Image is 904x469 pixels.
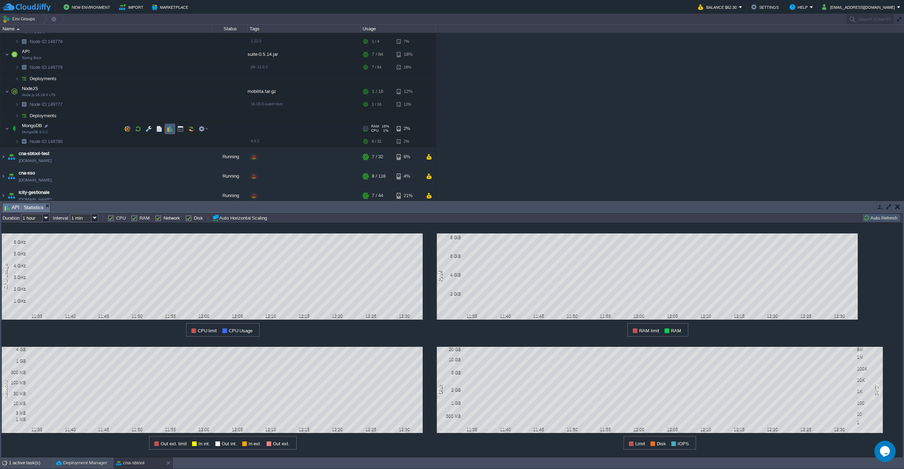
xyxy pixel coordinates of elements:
[530,314,548,319] div: 11:45
[597,427,614,432] div: 11:55
[372,85,383,99] div: 1 / 16
[438,414,461,418] div: 500 MB
[437,384,445,395] div: Disk
[329,427,346,432] div: 12:20
[438,254,461,259] div: 6 GiB
[857,347,880,352] div: 8M
[857,378,880,382] div: 10K
[397,36,420,47] div: 7%
[397,136,420,147] div: 2%
[251,139,259,143] span: 4.0.2
[397,186,420,206] div: 21%
[372,99,381,110] div: 1 / 16
[463,314,481,319] div: 11:35
[831,314,848,319] div: 12:30
[857,366,880,371] div: 100K
[857,400,880,405] div: 100
[764,427,781,432] div: 12:20
[29,139,64,145] a: Node ID:149780
[395,314,413,319] div: 12:30
[251,39,261,43] span: 1.22.0
[874,441,897,462] iframe: chat widget
[161,441,187,446] span: Out ext. limit
[2,3,50,12] img: CloudJiffy
[22,130,48,135] span: MongoDB 4.0.2
[496,314,514,319] div: 11:40
[3,417,26,422] div: 1 MB
[19,170,35,177] span: cna-sso
[397,62,420,73] div: 18%
[53,215,68,221] label: Interval
[630,427,648,432] div: 12:00
[15,62,19,73] img: AMDAwAAAACH5BAEAAAAALAAAAAABAAEAAAICRAEAOw==
[30,39,48,44] span: Node ID:
[19,99,29,110] img: AMDAwAAAACH5BAEAAAAALAAAAAABAAEAAAICRAEAOw==
[857,411,880,416] div: 10
[3,275,26,280] div: 3 GHz
[530,427,548,432] div: 11:45
[21,123,43,129] span: MongoDB
[19,62,29,73] img: AMDAwAAAACH5BAEAAAAALAAAAAABAAEAAAICRAEAOw==
[19,36,29,47] img: AMDAwAAAACH5BAEAAAAALAAAAAABAAEAAAICRAEAOw==
[5,122,9,136] img: AMDAwAAAACH5BAEAAAAALAAAAAABAAEAAAICRAEAOw==
[251,65,268,69] span: jdk-11.0.2
[15,136,19,147] img: AMDAwAAAACH5BAEAAAAALAAAAAABAAEAAAICRAEAOw==
[873,383,881,396] div: IOPS
[19,189,49,196] a: icity-gestionale
[496,427,514,432] div: 11:40
[128,314,146,319] div: 11:50
[3,263,26,268] div: 4 GHz
[19,73,29,84] img: AMDAwAAAACH5BAEAAAAALAAAAAABAAEAAAICRAEAOw==
[249,441,262,446] span: In ext.
[29,76,58,82] a: Deployments
[19,150,49,158] span: cna-sbtool-test
[5,85,9,99] img: AMDAwAAAACH5BAEAAAAALAAAAAABAAEAAAICRAEAOw==
[372,186,383,206] div: 7 / 44
[61,427,79,432] div: 11:40
[195,314,213,319] div: 12:00
[437,271,445,283] div: RAM
[29,139,64,145] span: 149780
[329,314,346,319] div: 12:20
[162,314,179,319] div: 11:55
[19,158,52,165] a: [DOMAIN_NAME]
[15,73,19,84] img: AMDAwAAAACH5BAEAAAAALAAAAAABAAEAAAICRAEAOw==
[438,291,461,296] div: 2 GiB
[19,196,52,203] a: [DOMAIN_NAME]
[19,136,29,147] img: AMDAwAAAACH5BAEAAAAALAAAAAABAAEAAAICRAEAOw==
[10,85,19,99] img: AMDAwAAAACH5BAEAAAAALAAAAAABAAEAAAICRAEAOw==
[212,186,248,206] div: Running
[397,148,420,167] div: 6%
[3,410,26,415] div: 3 MB
[463,427,481,432] div: 11:35
[17,28,20,30] img: AMDAwAAAACH5BAEAAAAALAAAAAABAAEAAAICRAEAOw==
[3,358,26,363] div: 1 GB
[438,347,461,352] div: 20 GB
[22,93,55,97] span: Node.js 16.19.0 LTS
[212,148,248,167] div: Running
[5,48,9,62] img: AMDAwAAAACH5BAEAAAAALAAAAAABAAEAAAICRAEAOw==
[3,298,26,303] div: 1 GHz
[397,167,420,186] div: 4%
[395,427,413,432] div: 12:30
[21,86,39,91] a: NodeJSNode.js 16.19.0 LTS
[116,215,126,221] label: CPU
[397,99,420,110] div: 12%
[3,370,26,375] div: 300 MB
[0,167,6,186] img: AMDAwAAAACH5BAEAAAAALAAAAAABAAEAAAICRAEAOw==
[2,14,37,24] button: Env Groups
[751,3,781,11] button: Settings
[21,86,39,92] span: NodeJS
[438,387,461,392] div: 2 GB
[0,148,6,167] img: AMDAwAAAACH5BAEAAAAALAAAAAABAAEAAAICRAEAOw==
[29,113,58,119] span: Deployments
[64,3,112,11] button: New Environment
[597,314,614,319] div: 11:55
[831,427,848,432] div: 12:30
[262,314,280,319] div: 12:10
[863,215,899,221] button: Auto Refresh
[248,85,361,99] div: mobilita.tar.gz
[730,427,748,432] div: 12:15
[397,85,420,99] div: 12%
